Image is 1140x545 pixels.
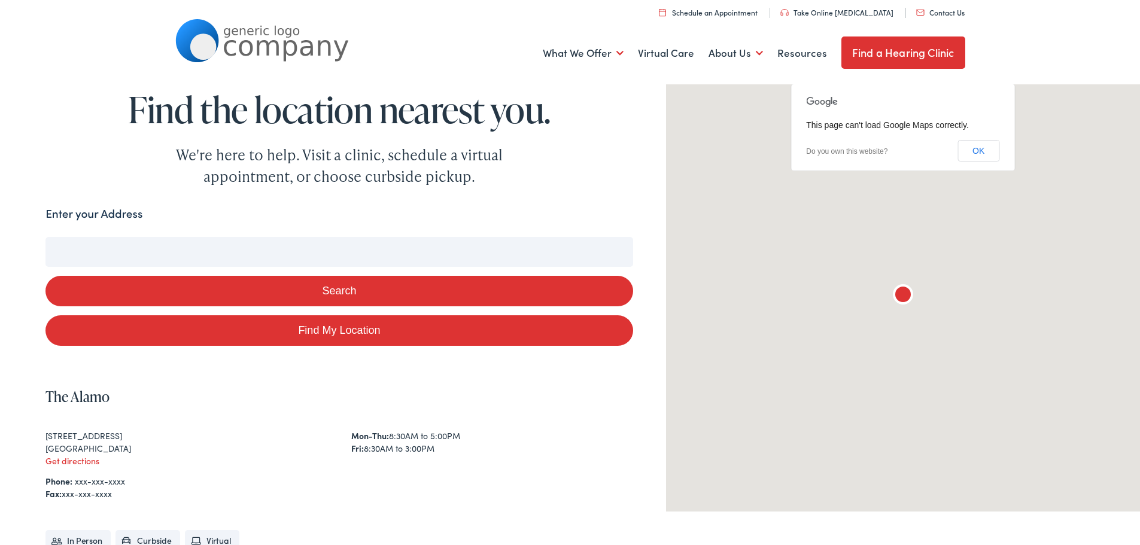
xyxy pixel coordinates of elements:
[889,282,917,310] div: The Alamo
[659,8,666,16] img: utility icon
[780,7,893,17] a: Take Online [MEDICAL_DATA]
[45,475,72,487] strong: Phone:
[806,120,969,130] span: This page can't load Google Maps correctly.
[45,205,142,223] label: Enter your Address
[806,147,887,156] a: Do you own this website?
[45,276,633,306] button: Search
[709,31,763,75] a: About Us
[351,442,364,454] strong: Fri:
[148,144,531,187] div: We're here to help. Visit a clinic, schedule a virtual appointment, or choose curbside pickup.
[638,31,694,75] a: Virtual Care
[916,7,965,17] a: Contact Us
[75,475,125,487] a: xxx-xxx-xxxx
[45,488,633,500] div: xxx-xxx-xxxx
[351,430,633,455] div: 8:30AM to 5:00PM 8:30AM to 3:00PM
[45,442,327,455] div: [GEOGRAPHIC_DATA]
[45,237,633,267] input: Enter your address or zip code
[777,31,827,75] a: Resources
[659,7,758,17] a: Schedule an Appointment
[45,430,327,442] div: [STREET_ADDRESS]
[45,488,62,500] strong: Fax:
[916,10,925,16] img: utility icon
[957,140,999,162] button: OK
[45,315,633,346] a: Find My Location
[45,455,99,467] a: Get directions
[45,90,633,129] h1: Find the location nearest you.
[351,430,389,442] strong: Mon-Thu:
[543,31,624,75] a: What We Offer
[780,9,789,16] img: utility icon
[841,36,965,69] a: Find a Hearing Clinic
[45,386,110,406] a: The Alamo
